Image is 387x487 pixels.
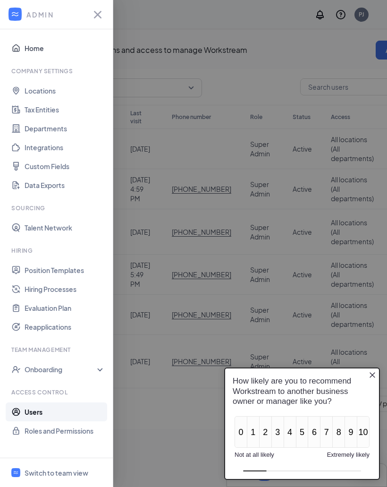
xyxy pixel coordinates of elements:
a: Position Templates [25,261,105,280]
svg: WorkstreamLogo [10,9,20,19]
a: Hiring Processes [25,280,105,299]
a: Reapplications [25,317,105,336]
div: Switch to team view [25,468,88,478]
div: Team Management [11,346,103,354]
a: Home [25,39,105,58]
a: Locations [25,81,105,100]
a: Data Exports [25,176,105,195]
svg: UserCheck [11,365,21,374]
a: Talent Network [25,218,105,237]
div: Sourcing [11,204,103,212]
div: Onboarding [25,365,97,374]
svg: WorkstreamLogo [13,470,19,476]
iframe: Sprig User Feedback Dialog [217,360,387,487]
a: Tax Entities [25,100,105,119]
div: Access control [11,388,103,396]
a: Custom Fields [25,157,105,176]
div: Company Settings [11,67,103,75]
a: Evaluation Plan [25,299,105,317]
a: Departments [25,119,105,138]
div: ADMIN [26,10,86,19]
a: Roles and Permissions [25,421,105,440]
div: Hiring [11,247,103,255]
svg: Cross [90,7,105,22]
a: Users [25,402,105,421]
a: Integrations [25,138,105,157]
